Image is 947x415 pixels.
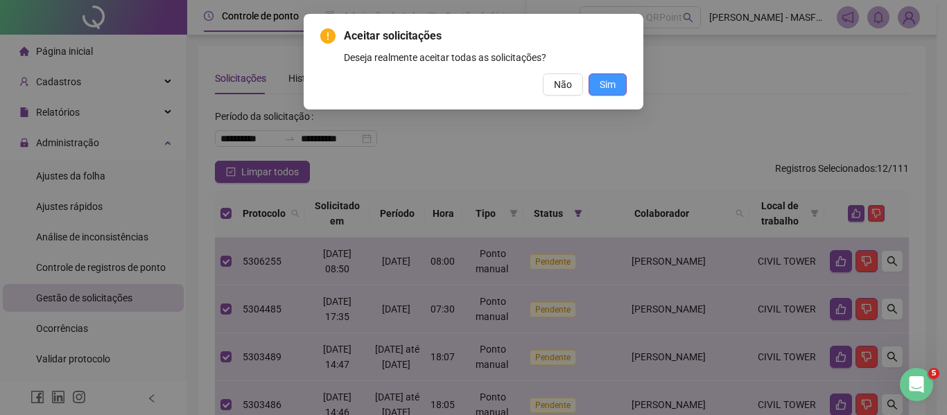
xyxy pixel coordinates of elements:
span: 5 [928,368,939,379]
span: Aceitar solicitações [344,28,627,44]
span: Sim [600,77,616,92]
span: Não [554,77,572,92]
button: Não [543,73,583,96]
span: exclamation-circle [320,28,336,44]
button: Sim [589,73,627,96]
iframe: Intercom live chat [900,368,933,401]
div: Deseja realmente aceitar todas as solicitações? [344,50,627,65]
